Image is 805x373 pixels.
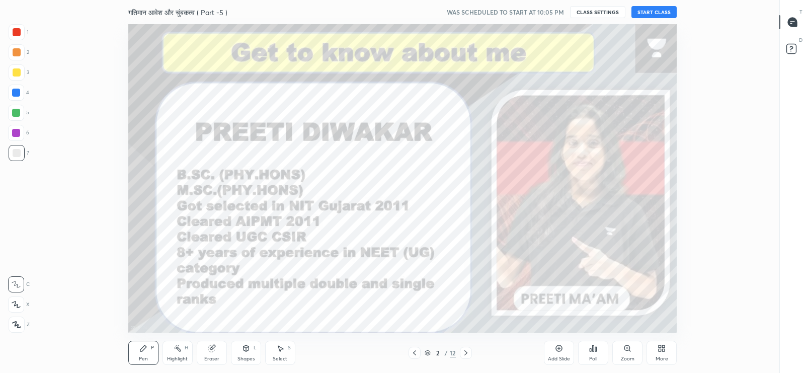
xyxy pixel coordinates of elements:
[151,345,154,350] div: P
[9,44,29,60] div: 2
[445,350,448,356] div: /
[548,356,570,361] div: Add Slide
[799,36,802,44] p: D
[8,105,29,121] div: 5
[450,348,456,357] div: 12
[570,6,625,18] button: CLASS SETTINGS
[139,356,148,361] div: Pen
[288,345,291,350] div: S
[589,356,597,361] div: Poll
[799,8,802,16] p: T
[656,356,668,361] div: More
[9,317,30,333] div: Z
[631,6,677,18] button: START CLASS
[8,276,30,292] div: C
[9,24,29,40] div: 1
[433,350,443,356] div: 2
[9,64,29,81] div: 3
[8,296,30,313] div: X
[447,8,564,17] h5: WAS SCHEDULED TO START AT 10:05 PM
[8,125,29,141] div: 6
[204,356,219,361] div: Eraser
[237,356,255,361] div: Shapes
[128,8,227,17] h4: गतिमान आवेश और चुंबकत्व ( Part -5 )
[167,356,188,361] div: Highlight
[273,356,287,361] div: Select
[8,85,29,101] div: 4
[254,345,257,350] div: L
[185,345,188,350] div: H
[9,145,29,161] div: 7
[621,356,634,361] div: Zoom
